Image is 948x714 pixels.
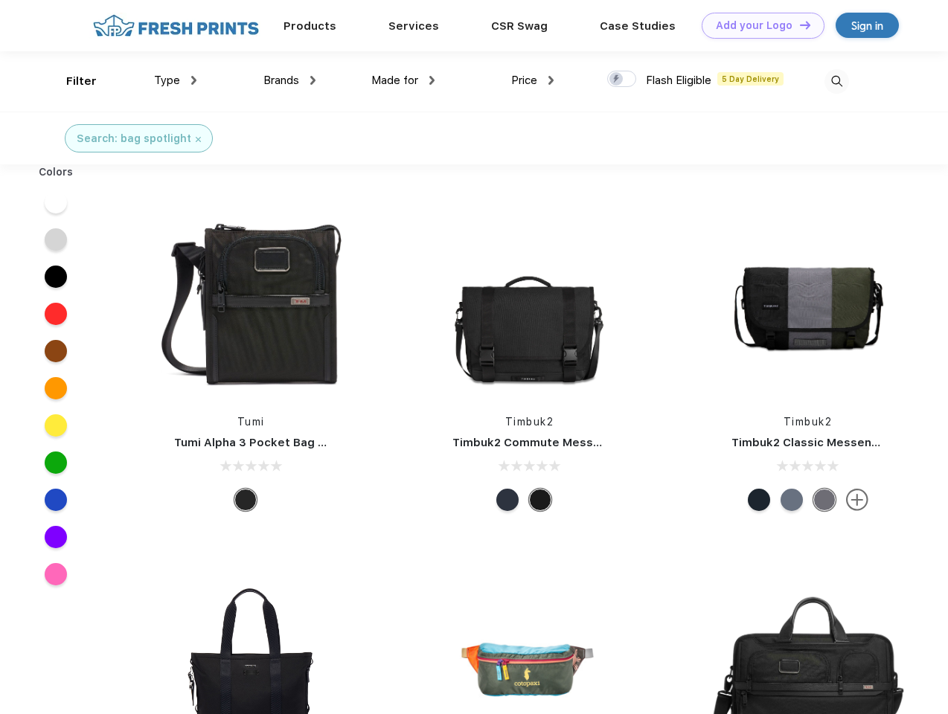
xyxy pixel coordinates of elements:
[371,74,418,87] span: Made for
[548,76,554,85] img: dropdown.png
[237,416,265,428] a: Tumi
[717,72,784,86] span: 5 Day Delivery
[452,436,652,449] a: Timbuk2 Commute Messenger Bag
[800,21,810,29] img: DT
[851,17,883,34] div: Sign in
[824,69,849,94] img: desktop_search.svg
[846,489,868,511] img: more.svg
[731,436,916,449] a: Timbuk2 Classic Messenger Bag
[154,74,180,87] span: Type
[28,164,85,180] div: Colors
[263,74,299,87] span: Brands
[77,131,191,147] div: Search: bag spotlight
[505,416,554,428] a: Timbuk2
[748,489,770,511] div: Eco Monsoon
[174,436,348,449] a: Tumi Alpha 3 Pocket Bag Small
[310,76,316,85] img: dropdown.png
[430,202,628,399] img: func=resize&h=266
[66,73,97,90] div: Filter
[529,489,551,511] div: Eco Black
[496,489,519,511] div: Eco Nautical
[196,137,201,142] img: filter_cancel.svg
[836,13,899,38] a: Sign in
[234,489,257,511] div: Black
[781,489,803,511] div: Eco Lightbeam
[709,202,907,399] img: func=resize&h=266
[646,74,711,87] span: Flash Eligible
[511,74,537,87] span: Price
[784,416,833,428] a: Timbuk2
[716,19,792,32] div: Add your Logo
[284,19,336,33] a: Products
[813,489,836,511] div: Eco Army Pop
[191,76,196,85] img: dropdown.png
[429,76,435,85] img: dropdown.png
[152,202,350,399] img: func=resize&h=266
[89,13,263,39] img: fo%20logo%202.webp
